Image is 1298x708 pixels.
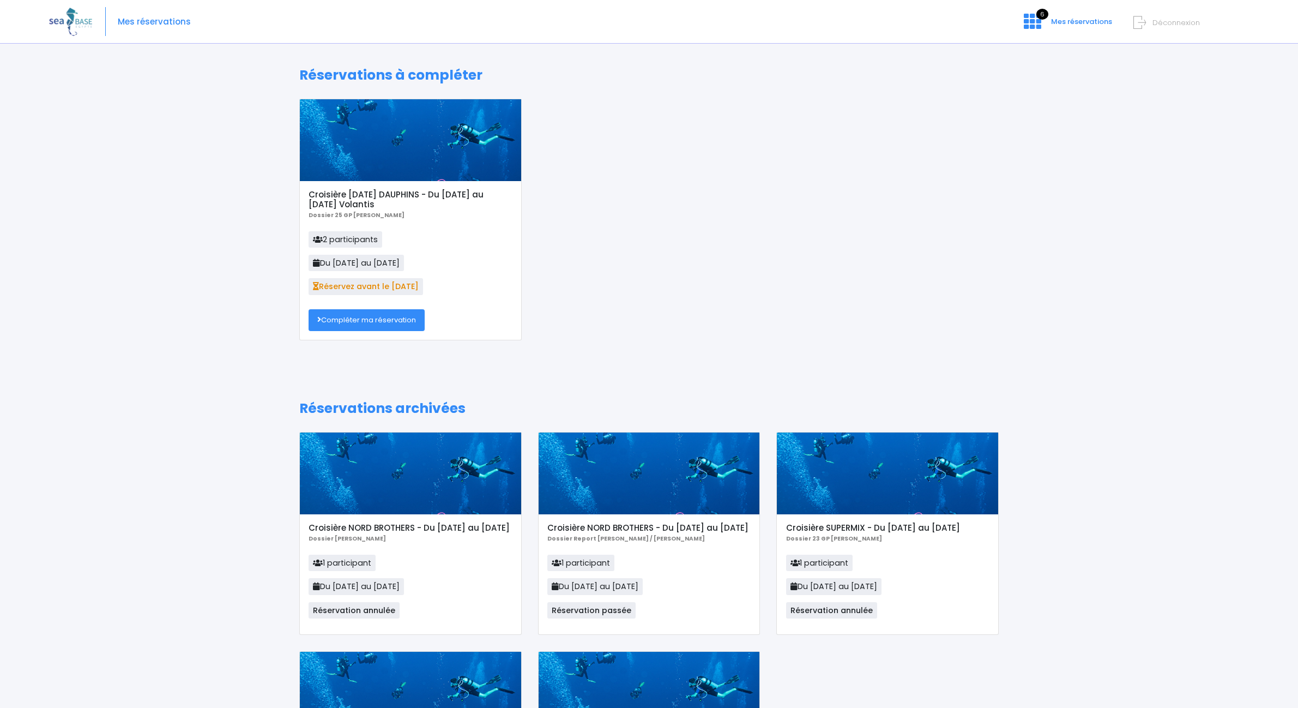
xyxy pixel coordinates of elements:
span: 1 participant [309,555,376,571]
h5: Croisière [DATE] DAUPHINS - Du [DATE] au [DATE] Volantis [309,190,512,209]
h5: Croisière SUPERMIX - Du [DATE] au [DATE] [786,523,989,533]
span: 1 participant [547,555,614,571]
span: 6 [1036,9,1048,20]
b: Dossier 25 GP [PERSON_NAME] [309,211,405,219]
b: Dossier [PERSON_NAME] [309,535,386,543]
span: Mes réservations [1051,16,1112,27]
span: Du [DATE] au [DATE] [309,255,404,271]
span: Réservation passée [547,602,636,619]
span: Du [DATE] au [DATE] [547,578,643,595]
span: Du [DATE] au [DATE] [309,578,404,595]
b: Dossier 23 GP [PERSON_NAME] [786,535,882,543]
span: Du [DATE] au [DATE] [786,578,882,595]
span: Réservez avant le [DATE] [309,278,423,295]
h1: Réservations archivées [299,400,999,417]
span: Déconnexion [1152,17,1200,28]
span: Réservation annulée [309,602,400,619]
b: Dossier Report [PERSON_NAME] / [PERSON_NAME] [547,535,705,543]
span: 1 participant [786,555,853,571]
span: Réservation annulée [786,602,877,619]
span: 2 participants [309,231,382,248]
a: 6 Mes réservations [1015,20,1119,31]
h1: Réservations à compléter [299,67,999,83]
h5: Croisière NORD BROTHERS - Du [DATE] au [DATE] [547,523,751,533]
h5: Croisière NORD BROTHERS - Du [DATE] au [DATE] [309,523,512,533]
a: Compléter ma réservation [309,309,425,331]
